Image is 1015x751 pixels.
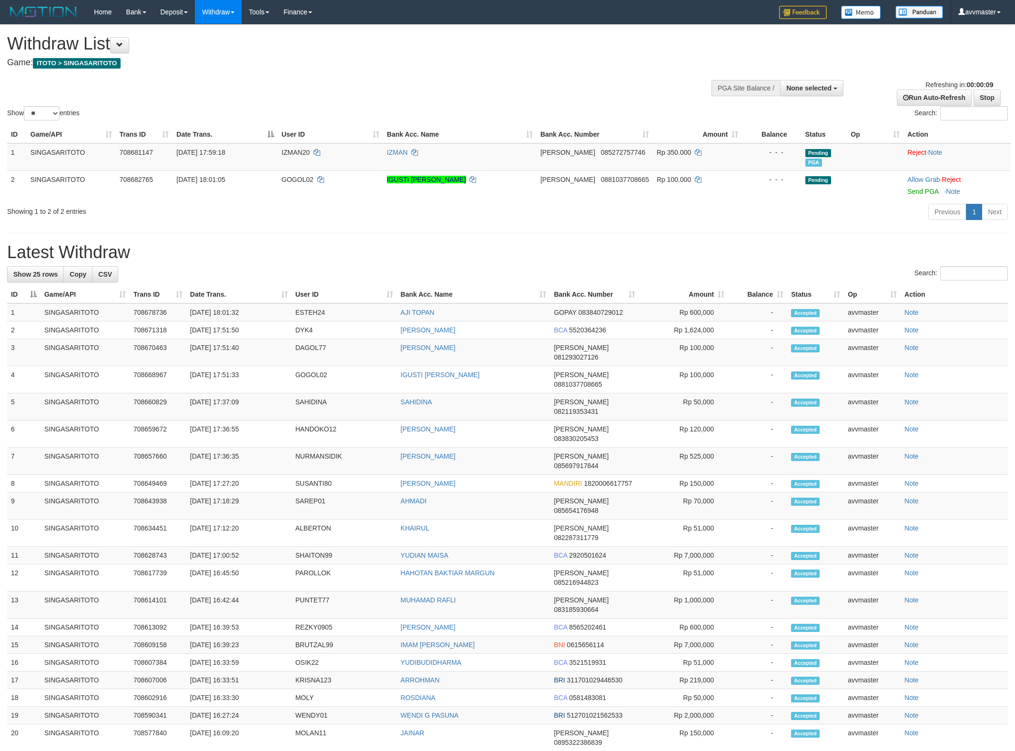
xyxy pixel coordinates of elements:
td: 4 [7,366,41,393]
td: 708659672 [130,421,186,448]
td: avvmaster [844,421,901,448]
th: User ID: activate to sort column ascending [292,286,397,303]
td: 708614101 [130,591,186,619]
td: - [728,636,787,654]
span: Accepted [791,624,820,632]
td: 3 [7,339,41,366]
td: 2 [7,321,41,339]
td: GOGOL02 [292,366,397,393]
th: Bank Acc. Name: activate to sort column ascending [397,286,550,303]
span: Marked by avvmaster [805,159,822,167]
th: Balance: activate to sort column ascending [728,286,787,303]
td: [DATE] 17:00:52 [186,547,292,564]
a: Show 25 rows [7,266,64,282]
a: Note [904,497,919,505]
td: OSIK22 [292,654,397,671]
div: - - - [746,175,797,184]
td: ALBERTON [292,520,397,547]
th: Status: activate to sort column ascending [787,286,844,303]
td: SINGASARITOTO [41,591,130,619]
td: 10 [7,520,41,547]
td: Rp 1,624,000 [639,321,728,339]
td: avvmaster [844,448,901,475]
td: Rp 1,000,000 [639,591,728,619]
th: User ID: activate to sort column ascending [278,126,383,143]
span: Copy 0881037708665 to clipboard [554,381,602,388]
td: 708628743 [130,547,186,564]
th: Game/API: activate to sort column ascending [27,126,116,143]
td: BRUTZAL99 [292,636,397,654]
img: MOTION_logo.png [7,5,80,19]
span: Copy 085272757746 to clipboard [601,149,645,156]
span: Copy 085697917844 to clipboard [554,462,598,470]
span: IZMAN20 [282,149,310,156]
td: SINGASARITOTO [27,170,116,200]
span: BCA [554,551,567,559]
td: SINGASARITOTO [41,303,130,321]
a: [PERSON_NAME] [401,344,456,351]
span: Accepted [791,344,820,352]
a: Note [904,524,919,532]
span: Copy 0881037708665 to clipboard [601,176,649,183]
td: 708607384 [130,654,186,671]
td: SINGASARITOTO [41,366,130,393]
td: [DATE] 16:39:53 [186,619,292,636]
span: CSV [98,270,112,278]
a: IGUSTI [PERSON_NAME] [387,176,466,183]
td: 1 [7,143,27,171]
td: 708668967 [130,366,186,393]
a: MUHAMAD RAFLI [401,596,456,604]
td: 708671318 [130,321,186,339]
a: Note [904,371,919,379]
span: [PERSON_NAME] [554,596,609,604]
span: None selected [786,84,832,92]
td: [DATE] 16:39:23 [186,636,292,654]
a: [PERSON_NAME] [401,480,456,487]
a: IGUSTI [PERSON_NAME] [401,371,480,379]
span: [PERSON_NAME] [554,569,609,577]
th: Amount: activate to sort column ascending [653,126,742,143]
td: 708678736 [130,303,186,321]
span: [PERSON_NAME] [554,524,609,532]
a: 1 [966,204,982,220]
th: Date Trans.: activate to sort column descending [173,126,278,143]
a: JAINAR [401,729,425,737]
a: Note [904,623,919,631]
td: DAGOL77 [292,339,397,366]
td: Rp 7,000,000 [639,636,728,654]
img: Feedback.jpg [779,6,827,19]
a: IZMAN [387,149,408,156]
td: Rp 120,000 [639,421,728,448]
td: · [903,143,1011,171]
span: Copy 8565202461 to clipboard [569,623,606,631]
strong: 00:00:09 [966,81,993,89]
a: Note [904,694,919,701]
td: SINGASARITOTO [41,636,130,654]
span: Pending [805,149,831,157]
div: PGA Site Balance / [711,80,780,96]
td: avvmaster [844,619,901,636]
a: ARROHMAN [401,676,440,684]
td: 8 [7,475,41,492]
td: SINGASARITOTO [41,619,130,636]
a: AHMADI [401,497,426,505]
label: Search: [914,106,1008,120]
th: Status [802,126,847,143]
th: Balance [742,126,801,143]
img: Button%20Memo.svg [841,6,881,19]
span: Accepted [791,327,820,335]
a: CSV [92,266,118,282]
span: [PERSON_NAME] [554,452,609,460]
td: 7 [7,448,41,475]
span: [PERSON_NAME] [554,398,609,406]
span: BCA [554,623,567,631]
span: [DATE] 18:01:05 [176,176,225,183]
th: Op: activate to sort column ascending [844,286,901,303]
td: SINGASARITOTO [41,321,130,339]
span: Copy 083840729012 to clipboard [579,309,623,316]
td: avvmaster [844,339,901,366]
td: SINGASARITOTO [41,421,130,448]
span: Copy [70,270,86,278]
span: Copy 083830205453 to clipboard [554,435,598,442]
td: - [728,492,787,520]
